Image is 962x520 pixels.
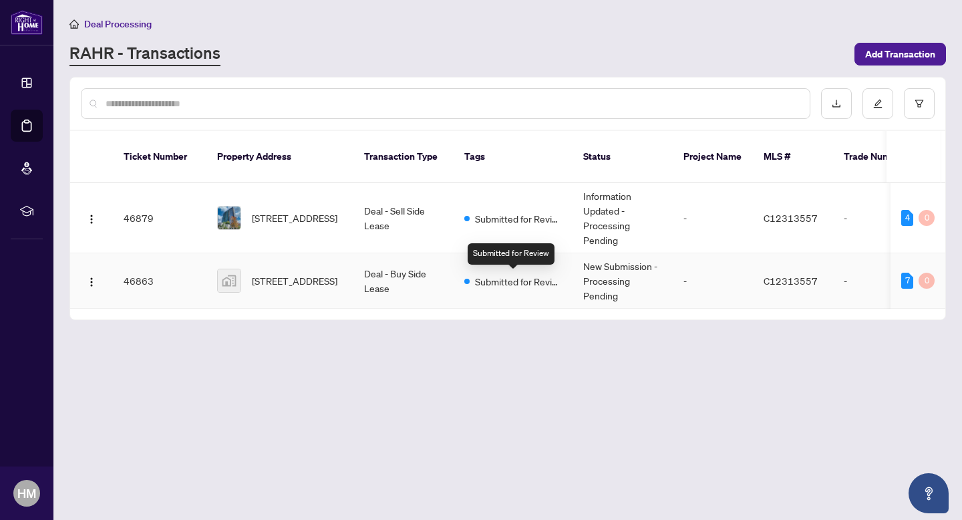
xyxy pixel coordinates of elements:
img: thumbnail-img [218,207,240,229]
td: 46863 [113,253,206,309]
img: logo [11,10,43,35]
td: Deal - Sell Side Lease [353,183,454,253]
td: - [673,253,753,309]
button: Open asap [909,473,949,513]
th: Transaction Type [353,131,454,183]
span: [STREET_ADDRESS] [252,211,337,225]
td: 46879 [113,183,206,253]
span: HM [17,484,36,503]
div: 0 [919,210,935,226]
button: filter [904,88,935,119]
button: Add Transaction [854,43,946,66]
div: Submitted for Review [468,243,554,265]
span: home [69,19,79,29]
span: Submitted for Review [475,211,562,226]
th: MLS # [753,131,833,183]
td: - [833,253,927,309]
img: Logo [86,214,97,225]
button: Logo [81,207,102,229]
span: Deal Processing [84,18,152,30]
span: download [832,99,841,108]
button: download [821,88,852,119]
th: Ticket Number [113,131,206,183]
td: Information Updated - Processing Pending [573,183,673,253]
span: [STREET_ADDRESS] [252,273,337,288]
td: New Submission - Processing Pending [573,253,673,309]
div: 7 [901,273,913,289]
td: - [673,183,753,253]
span: Submitted for Review [475,274,562,289]
th: Tags [454,131,573,183]
a: RAHR - Transactions [69,42,220,66]
div: 0 [919,273,935,289]
span: filter [915,99,924,108]
td: Deal - Buy Side Lease [353,253,454,309]
th: Project Name [673,131,753,183]
button: edit [862,88,893,119]
th: Property Address [206,131,353,183]
img: Logo [86,277,97,287]
th: Trade Number [833,131,927,183]
span: edit [873,99,883,108]
button: Logo [81,270,102,291]
img: thumbnail-img [218,269,240,292]
div: 4 [901,210,913,226]
th: Status [573,131,673,183]
span: C12313557 [764,275,818,287]
span: Add Transaction [865,43,935,65]
span: C12313557 [764,212,818,224]
td: - [833,183,927,253]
